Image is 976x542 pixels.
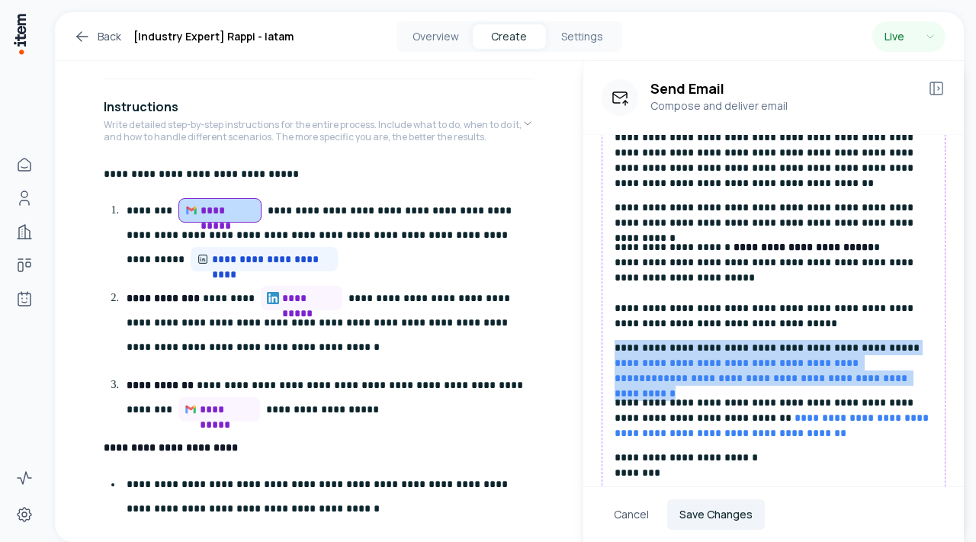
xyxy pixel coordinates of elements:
a: Companies [9,216,40,247]
a: Home [9,149,40,180]
a: Agents [9,284,40,314]
a: Settings [9,499,40,530]
a: Back [73,27,121,46]
button: InstructionsWrite detailed step-by-step instructions for the entire process. Include what to do, ... [104,85,534,162]
a: Activity [9,463,40,493]
h1: [Industry Expert] Rappi - latam [133,27,294,46]
h3: Send Email [650,79,915,98]
button: Create [473,24,546,49]
a: Deals [9,250,40,281]
h4: Instructions [104,98,178,116]
button: Settings [546,24,619,49]
a: People [9,183,40,213]
p: Write detailed step-by-step instructions for the entire process. Include what to do, when to do i... [104,119,522,143]
img: Item Brain Logo [12,12,27,56]
button: Cancel [602,499,661,530]
button: Save Changes [667,499,765,530]
button: Overview [400,24,473,49]
p: Compose and deliver email [650,98,915,114]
